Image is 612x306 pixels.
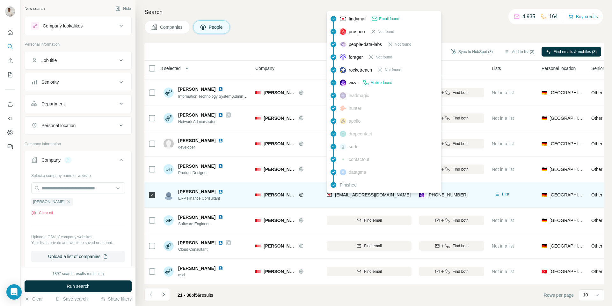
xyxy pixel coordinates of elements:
[178,188,215,195] span: [PERSON_NAME]
[25,6,45,11] div: New search
[31,234,125,240] p: Upload a CSV of company websites.
[255,192,260,197] img: Logo of Cronon AG
[492,167,514,172] span: Not in a list
[379,16,399,22] span: Email found
[349,156,369,163] span: contactout
[209,24,223,30] span: People
[550,217,584,224] span: [GEOGRAPHIC_DATA]
[25,53,131,68] button: Job title
[100,296,132,302] button: Share filters
[25,280,132,292] button: Run search
[364,269,382,274] span: Find email
[446,47,497,57] button: Sync to HubSpot (3)
[427,192,468,197] span: [PHONE_NUMBER]
[25,18,131,34] button: Company lookalikes
[111,4,135,13] button: Hide
[542,115,547,121] span: 🇩🇪
[327,216,412,225] button: Find email
[255,65,274,72] span: Company
[492,218,514,223] span: Not in a list
[542,65,576,72] span: Personal location
[364,218,382,223] span: Find email
[349,67,372,73] span: rocketreach
[41,122,76,129] div: Personal location
[164,190,174,200] img: Avatar
[25,296,43,302] button: Clear
[349,105,361,111] span: hunter
[591,65,608,72] span: Seniority
[378,29,394,34] span: Not found
[218,240,223,245] img: LinkedIn logo
[255,269,260,274] img: Logo of Cronon AG
[178,94,255,99] span: Information Technology System Administrator
[364,243,382,249] span: Find email
[591,218,602,223] span: Other
[218,189,223,194] img: LinkedIn logo
[453,141,469,147] span: Find both
[340,158,346,161] img: provider contactout logo
[218,164,223,169] img: LinkedIn logo
[31,170,125,179] div: Select a company name or website
[591,167,602,172] span: Other
[550,268,584,275] span: [GEOGRAPHIC_DATA]
[370,80,392,86] span: Mobile found
[550,243,584,249] span: [GEOGRAPHIC_DATA]
[349,131,372,137] span: dropcontact
[31,240,125,246] p: Your list is private and won't be saved or shared.
[164,241,174,251] img: Avatar
[255,167,260,172] img: Logo of Cronon AG
[550,166,584,172] span: [GEOGRAPHIC_DATA]
[67,283,90,289] span: Run search
[5,113,15,124] button: Use Surfe API
[340,169,346,175] img: provider datagma logo
[178,137,215,144] span: [PERSON_NAME]
[178,86,215,92] span: [PERSON_NAME]
[419,192,424,198] img: provider wiza logo
[264,192,295,198] span: [PERSON_NAME]
[178,221,231,227] span: Software Engineer
[25,74,131,90] button: Seniority
[340,182,357,188] span: Finished
[419,267,484,276] button: Find both
[349,54,363,60] span: forager
[568,12,598,21] button: Buy credits
[542,89,547,96] span: 🇩🇪
[6,284,22,300] div: Open Intercom Messenger
[550,192,584,198] span: [GEOGRAPHIC_DATA]
[591,90,602,95] span: Other
[349,169,366,175] span: datagma
[33,199,65,205] span: [PERSON_NAME]
[218,266,223,271] img: LinkedIn logo
[192,293,195,298] span: of
[255,218,260,223] img: Logo of Cronon AG
[41,57,57,64] div: Job title
[349,118,361,124] span: apollo
[327,192,332,198] img: provider findymail logo
[340,28,346,35] img: provider prospeo logo
[218,87,223,92] img: LinkedIn logo
[492,65,501,72] span: Lists
[542,166,547,172] span: 🇩🇪
[340,92,346,99] img: provider leadmagic logo
[178,293,213,298] span: results
[160,65,181,72] span: 3 selected
[340,42,346,47] img: provider people-data-labs logo
[340,131,346,137] img: provider dropcontact logo
[264,217,295,224] span: [PERSON_NAME]
[41,79,59,85] div: Seniority
[25,152,131,170] button: Company1
[522,13,535,20] p: 4,935
[5,141,15,152] button: Feedback
[550,115,584,121] span: [GEOGRAPHIC_DATA]
[492,90,514,95] span: Not in a list
[5,69,15,80] button: My lists
[53,271,104,277] div: 1897 search results remaining
[327,241,412,251] button: Find email
[255,90,260,95] img: Logo of Cronon AG
[164,88,174,98] img: Avatar
[554,49,597,55] span: Find emails & mobiles (3)
[144,8,604,17] h4: Search
[25,141,132,147] p: Company information
[591,116,602,121] span: Other
[453,218,469,223] span: Find both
